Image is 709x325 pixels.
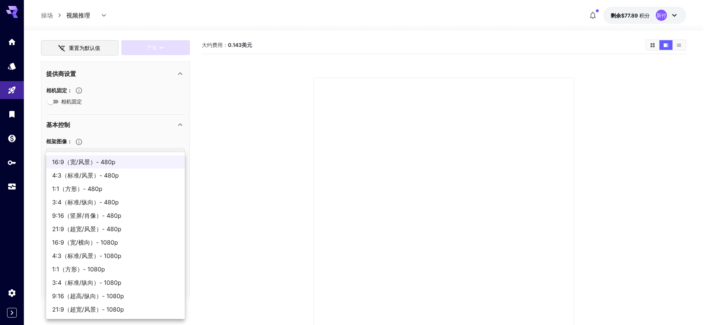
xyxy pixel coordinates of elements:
font: 3:4（标准/纵向）- 480p [52,198,119,206]
font: 16:9（宽/横向）- 1080p [52,239,118,246]
font: 9:16（竖屏/肖像）- 480p [52,212,121,219]
font: 4:3（标准/风景）- 480p [52,172,119,179]
font: 21:9（超宽/风景）- 480p [52,225,121,233]
font: 1:1（方形）- 1080p [52,265,105,273]
font: 16:9（宽/风景）- 480p [52,158,115,166]
font: 9:16（超高/纵向）- 1080p [52,292,124,300]
font: 1:1（方形）- 480p [52,185,102,192]
font: 3:4（标准/纵向）- 1080p [52,279,121,286]
font: 21:9（超宽/风景）- 1080p [52,306,124,313]
font: 4:3（标准/风景）- 1080p [52,252,121,259]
